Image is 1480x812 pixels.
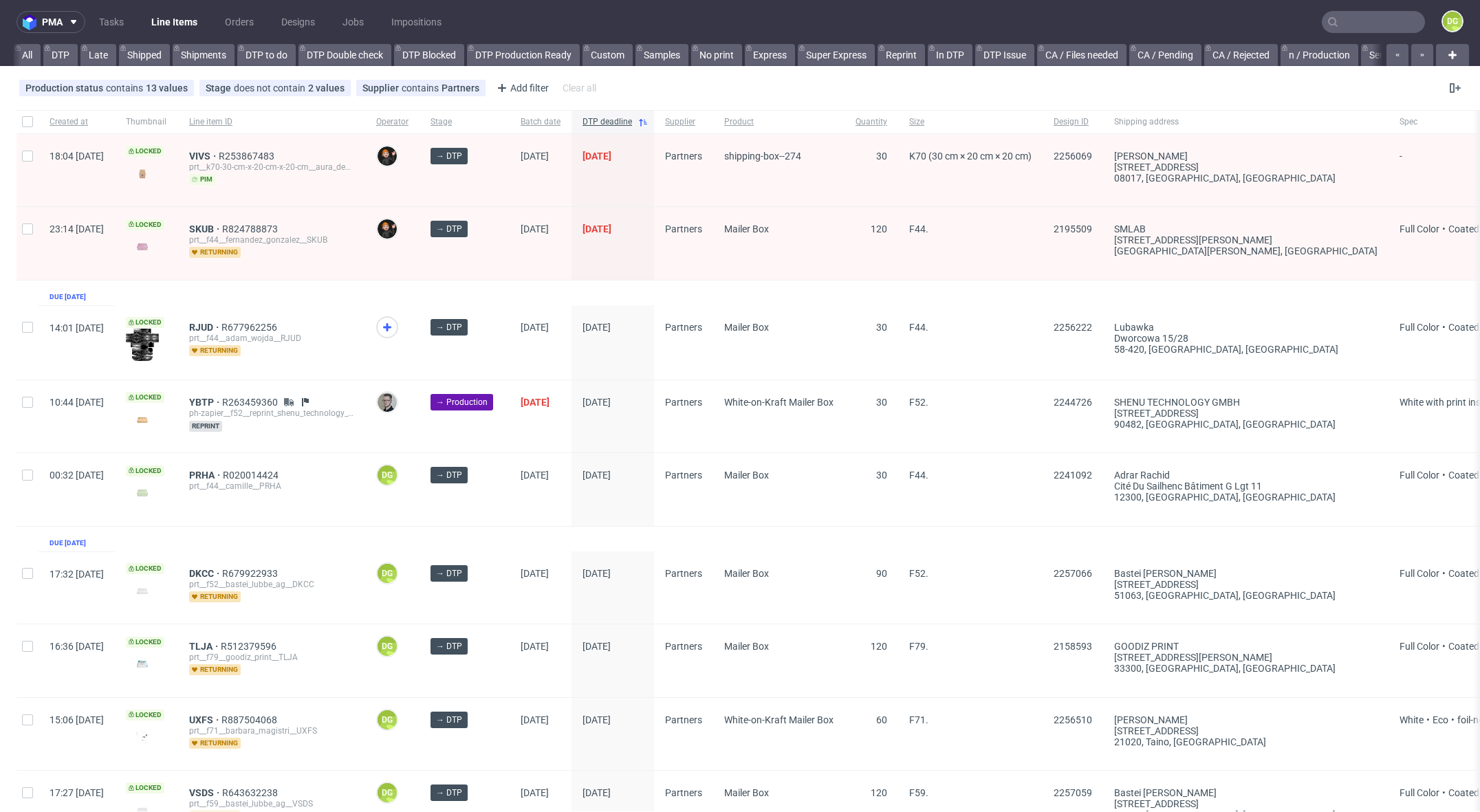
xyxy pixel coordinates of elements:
span: [DATE] [521,322,549,333]
a: Reprint [878,44,925,66]
span: returning [189,664,241,675]
span: contains [106,83,146,94]
span: DTP deadline [583,116,632,128]
span: 2241092 [1054,470,1092,481]
span: F79. [909,641,928,652]
a: Jobs [334,11,372,33]
button: pma [17,11,85,33]
span: Partners [665,787,702,798]
span: shipping-box--274 [724,151,801,162]
div: prt__k70-30-cm-x-20-cm-x-20-cm__aura_deco_candles_sl__VIVS [189,162,354,173]
span: 120 [871,641,887,652]
span: 18:04 [DATE] [50,151,104,162]
a: TLJA [189,641,221,652]
div: 12300, [GEOGRAPHIC_DATA] , [GEOGRAPHIC_DATA] [1114,492,1378,503]
div: [STREET_ADDRESS] [1114,579,1378,590]
span: Line item ID [189,116,354,128]
span: Design ID [1054,116,1092,128]
span: does not contain [234,83,308,94]
a: Line Items [143,11,206,33]
span: Eco [1433,714,1448,725]
img: version_two_editor_design [126,655,159,673]
div: Lubawka [1114,322,1378,333]
div: prt__f52__bastei_lubbe_ag__DKCC [189,579,354,590]
a: DTP to do [237,44,296,66]
span: reprint [189,421,222,432]
span: R020014424 [223,470,281,481]
span: Mailer Box [724,322,769,333]
span: White [1400,714,1424,725]
span: Partners [665,568,702,579]
span: Locked [126,782,164,793]
img: version_two_editor_design.png [126,410,159,429]
a: Samples [635,44,688,66]
span: → DTP [436,321,462,333]
span: RJUD [189,322,221,333]
figcaption: DG [378,564,397,583]
span: 30 [876,397,887,408]
span: → Production [436,396,488,408]
img: version_two_editor_design.png [126,329,159,361]
span: Full Color [1400,641,1439,652]
a: R512379596 [221,641,279,652]
span: Full Color [1400,470,1439,481]
a: Custom [583,44,633,66]
span: DKCC [189,568,222,579]
span: Full Color [1400,223,1439,234]
div: 08017, [GEOGRAPHIC_DATA] , [GEOGRAPHIC_DATA] [1114,173,1378,184]
a: R253867483 [219,151,277,162]
span: Stage [431,116,499,128]
a: Orders [217,11,262,33]
span: Mailer Box [724,568,769,579]
div: [STREET_ADDRESS] [1114,162,1378,173]
span: 10:44 [DATE] [50,397,104,408]
span: F59. [909,787,928,798]
span: returning [189,247,241,258]
a: Shipped [119,44,170,66]
span: Size [909,116,1032,128]
figcaption: DG [378,637,397,656]
a: DTP [43,44,78,66]
span: Partners [665,322,702,333]
div: 90482, [GEOGRAPHIC_DATA] , [GEOGRAPHIC_DATA] [1114,419,1378,430]
div: [PERSON_NAME] [1114,151,1378,162]
div: Clear all [560,78,599,98]
span: R887504068 [221,714,280,725]
span: [DATE] [521,641,549,652]
a: R643632238 [222,787,281,798]
a: VIVS [189,151,219,162]
span: 2256510 [1054,714,1092,725]
span: Partners [665,223,702,234]
span: Partners [665,151,702,162]
a: DTP Double check [298,44,391,66]
div: [PERSON_NAME] [1114,714,1378,725]
span: Mailer Box [724,223,769,234]
span: F71. [909,714,928,725]
img: version_two_editor_design [126,483,159,502]
div: Adrar Rachid [1114,470,1378,481]
a: R679922933 [222,568,281,579]
span: • [1424,714,1433,725]
span: 2256069 [1054,151,1092,162]
div: Due [DATE] [50,538,86,549]
span: 2256222 [1054,322,1092,333]
span: 15:06 [DATE] [50,714,104,725]
span: [DATE] [521,223,549,234]
a: R263459360 [222,397,281,408]
a: DTP Issue [975,44,1034,66]
span: Created at [50,116,104,128]
a: DTP Production Ready [467,44,580,66]
span: Thumbnail [126,116,167,128]
span: Partners [665,641,702,652]
span: 30 [876,470,887,481]
span: UXFS [189,714,221,725]
span: Production status [25,83,106,94]
span: 23:14 [DATE] [50,223,104,234]
div: cité du sailhenc bâtiment G lgt 11 [1114,481,1378,492]
div: SHENU TECHNOLOGY GMBH [1114,397,1378,408]
span: SKUB [189,223,222,234]
figcaption: DG [378,783,397,802]
span: Operator [376,116,409,128]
